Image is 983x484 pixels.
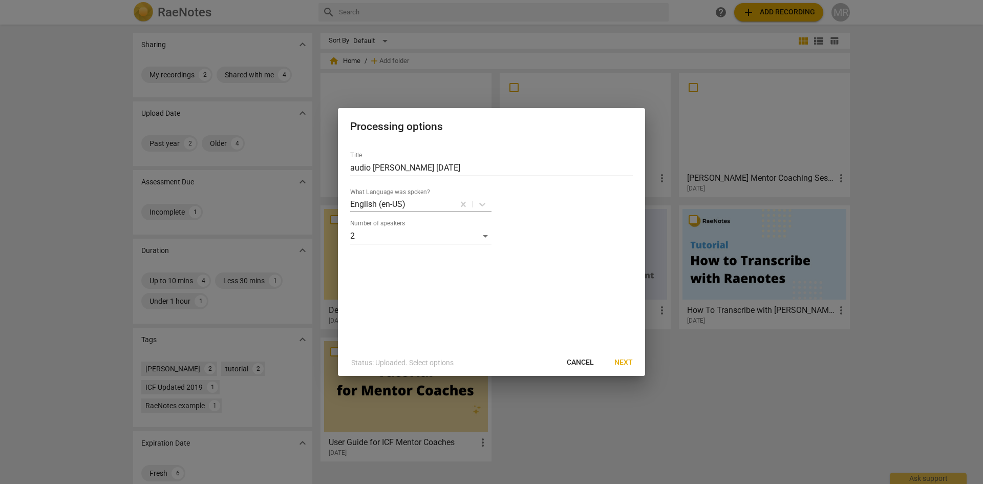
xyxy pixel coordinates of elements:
[567,357,594,368] span: Cancel
[559,353,602,372] button: Cancel
[350,220,405,226] label: Number of speakers
[614,357,633,368] span: Next
[350,198,405,210] p: English (en-US)
[350,120,633,133] h2: Processing options
[351,357,454,368] p: Status: Uploaded. Select options
[606,353,641,372] button: Next
[350,228,491,244] div: 2
[350,189,430,195] label: What Language was spoken?
[350,152,362,158] label: Title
